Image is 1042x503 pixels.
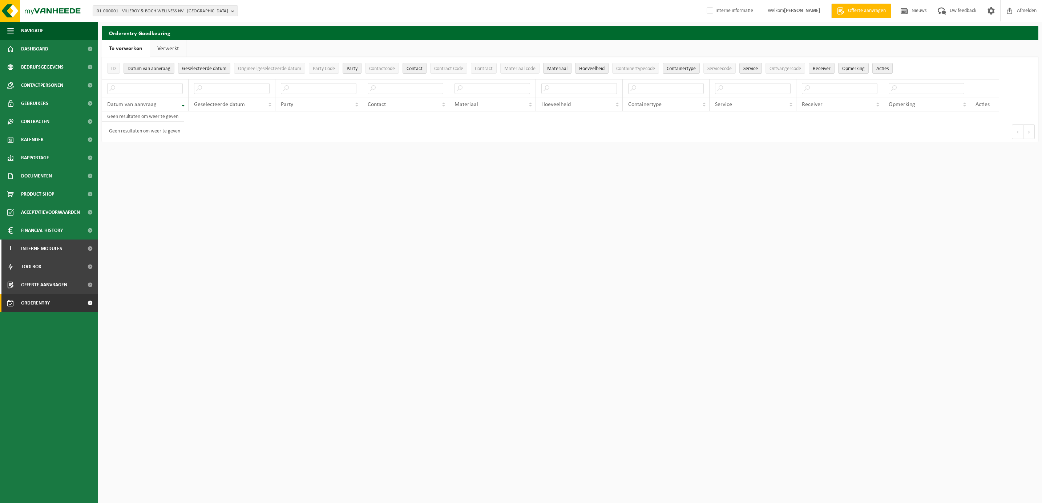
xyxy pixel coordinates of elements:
[612,63,659,74] button: ContainertypecodeContainertypecode: Activate to sort
[770,66,801,71] span: Ontvangercode
[150,40,186,57] a: Verwerkt
[105,125,180,138] div: Geen resultaten om weer te geven
[475,66,493,71] span: Contract
[178,63,230,74] button: Geselecteerde datumGeselecteerde datum: Activate to sort
[281,102,293,107] span: Party
[21,167,52,185] span: Documenten
[842,66,865,71] span: Opmerking
[846,7,888,15] span: Offerte aanvragen
[667,66,696,71] span: Containertype
[976,102,990,107] span: Acties
[21,221,63,240] span: Financial History
[343,63,362,74] button: PartyParty: Activate to sort
[107,63,120,74] button: IDID: Activate to sort
[434,66,463,71] span: Contract Code
[102,40,150,57] a: Te verwerken
[347,66,358,71] span: Party
[234,63,305,74] button: Origineel geselecteerde datumOrigineel geselecteerde datum: Activate to sort
[455,102,478,107] span: Materiaal
[97,6,228,17] span: 01-000001 - VILLEROY & BOCH WELLNESS NV - [GEOGRAPHIC_DATA]
[124,63,174,74] button: Datum van aanvraagDatum van aanvraag: Activate to remove sorting
[707,66,732,71] span: Servicecode
[407,66,423,71] span: Contact
[500,63,540,74] button: Materiaal codeMateriaal code: Activate to sort
[369,66,395,71] span: Contactcode
[368,102,386,107] span: Contact
[784,8,820,13] strong: [PERSON_NAME]
[872,63,893,74] button: Acties
[403,63,427,74] button: ContactContact: Activate to sort
[21,276,67,294] span: Offerte aanvragen
[111,66,116,71] span: ID
[7,240,14,258] span: I
[194,102,245,107] span: Geselecteerde datum
[663,63,700,74] button: ContainertypeContainertype: Activate to sort
[889,102,915,107] span: Opmerking
[809,63,835,74] button: ReceiverReceiver: Activate to sort
[182,66,226,71] span: Geselecteerde datum
[313,66,335,71] span: Party Code
[838,63,869,74] button: OpmerkingOpmerking: Activate to sort
[1012,124,1023,139] button: Previous
[430,63,467,74] button: Contract CodeContract Code: Activate to sort
[21,149,49,167] span: Rapportage
[504,66,536,71] span: Materiaal code
[93,5,238,16] button: 01-000001 - VILLEROY & BOCH WELLNESS NV - [GEOGRAPHIC_DATA]
[616,66,655,71] span: Containertypecode
[541,102,571,107] span: Hoeveelheid
[21,22,44,40] span: Navigatie
[21,40,48,58] span: Dashboard
[365,63,399,74] button: ContactcodeContactcode: Activate to sort
[705,5,753,16] label: Interne informatie
[102,111,184,122] td: Geen resultaten om weer te geven
[743,66,758,71] span: Service
[876,66,889,71] span: Acties
[21,240,62,258] span: Interne modules
[1023,124,1035,139] button: Next
[802,102,823,107] span: Receiver
[128,66,170,71] span: Datum van aanvraag
[547,66,568,71] span: Materiaal
[831,4,891,18] a: Offerte aanvragen
[21,94,48,113] span: Gebruikers
[543,63,572,74] button: MateriaalMateriaal: Activate to sort
[21,76,63,94] span: Contactpersonen
[21,258,41,276] span: Toolbox
[238,66,301,71] span: Origineel geselecteerde datum
[766,63,805,74] button: OntvangercodeOntvangercode: Activate to sort
[703,63,736,74] button: ServicecodeServicecode: Activate to sort
[813,66,831,71] span: Receiver
[575,63,609,74] button: HoeveelheidHoeveelheid: Activate to sort
[715,102,732,107] span: Service
[21,113,49,131] span: Contracten
[309,63,339,74] button: Party CodeParty Code: Activate to sort
[102,26,1038,40] h2: Orderentry Goedkeuring
[21,203,80,221] span: Acceptatievoorwaarden
[739,63,762,74] button: ServiceService: Activate to sort
[579,66,605,71] span: Hoeveelheid
[21,185,54,203] span: Product Shop
[21,58,64,76] span: Bedrijfsgegevens
[471,63,497,74] button: ContractContract: Activate to sort
[628,102,662,107] span: Containertype
[21,131,44,149] span: Kalender
[21,294,82,312] span: Orderentry Goedkeuring
[107,102,157,107] span: Datum van aanvraag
